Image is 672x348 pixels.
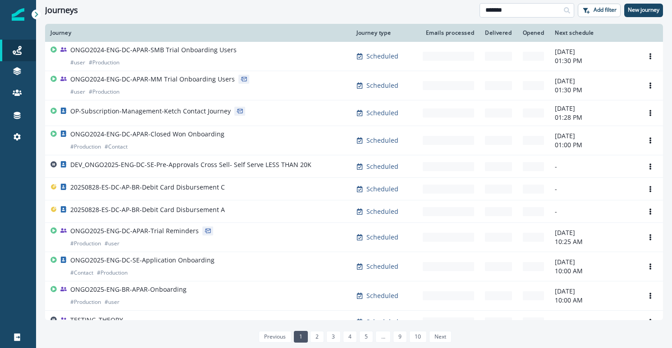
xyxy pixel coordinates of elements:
p: Scheduled [366,81,398,90]
button: New journey [624,4,663,17]
button: Options [643,289,658,303]
p: Add filter [594,7,617,13]
a: Next page [429,331,452,343]
p: 01:28 PM [555,113,632,122]
p: [DATE] [555,228,632,237]
p: Scheduled [366,262,398,271]
p: # Production [70,298,101,307]
p: Scheduled [366,317,398,326]
h1: Journeys [45,5,78,15]
p: 01:30 PM [555,56,632,65]
a: DEV_ONGO2025-ENG-DC-SE-Pre-Approvals Cross Sell- Self Serve LESS THAN 20KScheduled--Options [45,155,663,178]
div: Next schedule [555,29,632,36]
a: TESTING_THEORYScheduled--Options [45,311,663,333]
a: ONGO2024-ENG-DC-APAR-SMB Trial Onboarding Users#user#ProductionScheduled-[DATE]01:30 PMOptions [45,42,663,71]
a: OP-Subscription-Management-Ketch Contact JourneyScheduled-[DATE]01:28 PMOptions [45,100,663,126]
p: Scheduled [366,52,398,61]
p: Scheduled [366,136,398,145]
p: ONGO2024-ENG-DC-APAR-MM Trial Onboarding Users [70,75,235,84]
p: # user [105,298,119,307]
button: Options [643,205,658,218]
p: Scheduled [366,162,398,171]
p: ONGO2025-ENG-DC-APAR-Trial Reminders [70,226,199,235]
p: - [555,207,632,216]
p: 01:30 PM [555,86,632,95]
a: Page 2 [310,331,324,343]
p: Scheduled [366,185,398,194]
button: Options [643,315,658,329]
p: - [555,185,632,194]
p: ONGO2025-ENG-DC-SE-Application Onboarding [70,256,215,265]
a: ONGO2025-ENG-DC-APAR-Trial Reminders#Production#userScheduled-[DATE]10:25 AMOptions [45,223,663,252]
p: DEV_ONGO2025-ENG-DC-SE-Pre-Approvals Cross Sell- Self Serve LESS THAN 20K [70,160,311,169]
p: # Contact [70,268,93,277]
a: Page 4 [343,331,357,343]
p: [DATE] [555,104,632,113]
a: Jump forward [375,331,390,343]
a: ONGO2024-ENG-DC-APAR-Closed Won Onboarding#Production#ContactScheduled-[DATE]01:00 PMOptions [45,126,663,155]
a: ONGO2025-ENG-BR-APAR-Onboarding#Production#userScheduled-[DATE]10:00 AMOptions [45,281,663,311]
p: 01:00 PM [555,140,632,149]
button: Options [643,106,658,120]
button: Options [643,260,658,273]
p: Scheduled [366,207,398,216]
p: # Production [70,239,101,248]
p: ONGO2024-ENG-DC-APAR-SMB Trial Onboarding Users [70,45,237,54]
p: - [555,317,632,326]
p: # user [70,87,85,96]
a: Page 9 [393,331,407,343]
p: Scheduled [366,233,398,242]
ul: Pagination [256,331,452,343]
a: 20250828-ES-DC-AP-BR-Debit Card Disbursement AScheduled--Options [45,200,663,223]
a: ONGO2025-ENG-DC-SE-Application Onboarding#Contact#ProductionScheduled-[DATE]10:00 AMOptions [45,252,663,281]
p: - [555,162,632,171]
a: Page 3 [326,331,340,343]
p: 20250828-ES-DC-AP-BR-Debit Card Disbursement A [70,205,225,214]
p: ONGO2024-ENG-DC-APAR-Closed Won Onboarding [70,130,224,139]
p: New journey [628,7,659,13]
div: Journey [50,29,346,36]
p: 10:25 AM [555,237,632,246]
button: Options [643,160,658,173]
div: Emails processed [423,29,474,36]
p: ONGO2025-ENG-BR-APAR-Onboarding [70,285,187,294]
p: # Production [89,87,119,96]
p: [DATE] [555,77,632,86]
a: ONGO2024-ENG-DC-APAR-MM Trial Onboarding Users#user#ProductionScheduled-[DATE]01:30 PMOptions [45,71,663,100]
div: Opened [523,29,544,36]
p: # Production [97,268,128,277]
p: 10:00 AM [555,267,632,276]
p: [DATE] [555,258,632,267]
p: # Production [70,142,101,151]
div: Journey type [357,29,412,36]
button: Options [643,134,658,147]
div: Delivered [485,29,512,36]
p: [DATE] [555,47,632,56]
p: # Production [89,58,119,67]
p: 20250828-ES-DC-AP-BR-Debit Card Disbursement C [70,183,225,192]
p: Scheduled [366,108,398,118]
p: # user [105,239,119,248]
a: Page 1 is your current page [294,331,308,343]
img: Inflection [12,8,24,21]
p: # user [70,58,85,67]
a: 20250828-ES-DC-AP-BR-Debit Card Disbursement CScheduled--Options [45,178,663,200]
button: Options [643,50,658,63]
p: OP-Subscription-Management-Ketch Contact Journey [70,107,231,116]
a: Page 5 [359,331,373,343]
button: Add filter [578,4,621,17]
button: Options [643,182,658,196]
p: Scheduled [366,291,398,300]
p: TESTING_THEORY [70,316,123,325]
p: 10:00 AM [555,296,632,305]
button: Options [643,79,658,92]
p: [DATE] [555,131,632,140]
p: # Contact [105,142,128,151]
p: [DATE] [555,287,632,296]
button: Options [643,230,658,244]
a: Page 10 [409,331,426,343]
